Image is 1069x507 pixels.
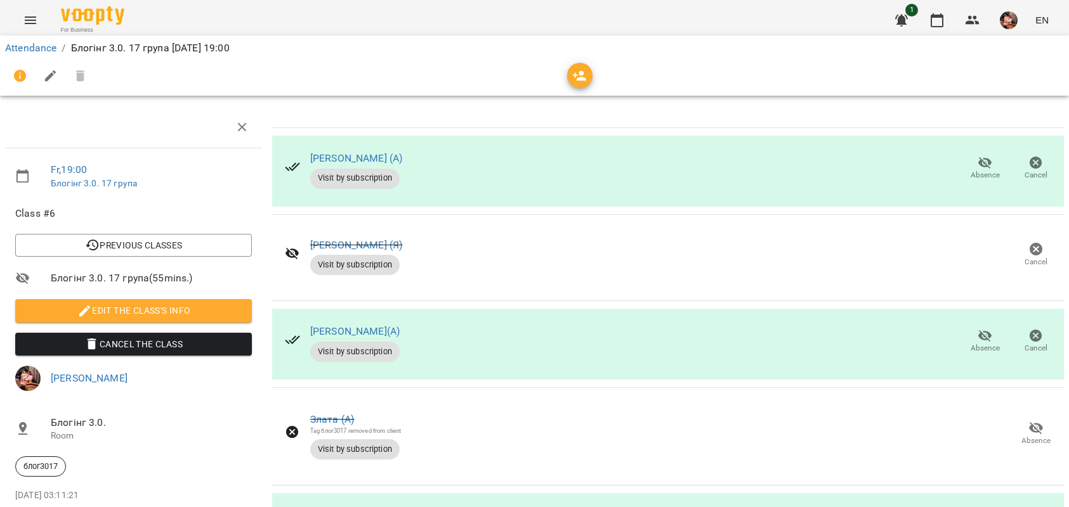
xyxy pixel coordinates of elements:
span: Absence [1021,435,1051,446]
span: Cancel the class [25,337,242,352]
span: Visit by subscription [310,172,400,184]
span: блог3017 [16,461,65,472]
button: EN [1030,8,1054,32]
nav: breadcrumb [5,41,1064,56]
span: Visit by subscription [310,444,400,455]
span: Cancel [1025,257,1047,267]
span: Class #6 [15,206,252,221]
span: Visit by subscription [310,259,400,271]
span: Блогінг 3.0. 17 група ( 55 mins. ) [51,271,252,286]
a: [PERSON_NAME] (Я) [310,239,403,251]
img: 2a048b25d2e557de8b1a299ceab23d88.jpg [1000,11,1018,29]
div: блог3017 [15,456,66,477]
a: Блогінг 3.0. 17 група [51,178,137,188]
span: 1 [905,4,918,16]
span: Cancel [1025,170,1047,181]
a: [PERSON_NAME] (А) [310,152,403,164]
img: Voopty Logo [61,6,124,25]
button: Edit the class's Info [15,299,252,322]
a: Attendance [5,42,56,54]
p: [DATE] 03:11:21 [15,489,252,502]
span: Previous Classes [25,238,242,253]
span: Absence [971,343,1000,354]
a: [PERSON_NAME] [51,372,128,384]
p: Room [51,430,252,442]
button: Absence [960,151,1011,186]
span: Edit the class's Info [25,303,242,318]
button: Cancel [1011,237,1061,273]
p: Блогінг 3.0. 17 група [DATE] 19:00 [71,41,230,56]
button: Menu [15,5,46,35]
span: Cancel [1025,343,1047,354]
button: Absence [1011,416,1061,451]
li: / [62,41,65,56]
img: 2a048b25d2e557de8b1a299ceab23d88.jpg [15,366,41,391]
span: For Business [61,26,124,34]
button: Absence [960,324,1011,359]
a: Злата (А) [310,413,354,425]
div: Tag блог3017 removed from client [310,427,402,435]
a: [PERSON_NAME](А) [310,325,400,337]
a: Fr , 19:00 [51,164,87,176]
button: Previous Classes [15,234,252,257]
span: Visit by subscription [310,346,400,357]
span: Блогінг 3.0. [51,415,252,430]
button: Cancel the class [15,333,252,356]
button: Cancel [1011,324,1061,359]
button: Cancel [1011,151,1061,186]
span: EN [1035,13,1049,27]
span: Absence [971,170,1000,181]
